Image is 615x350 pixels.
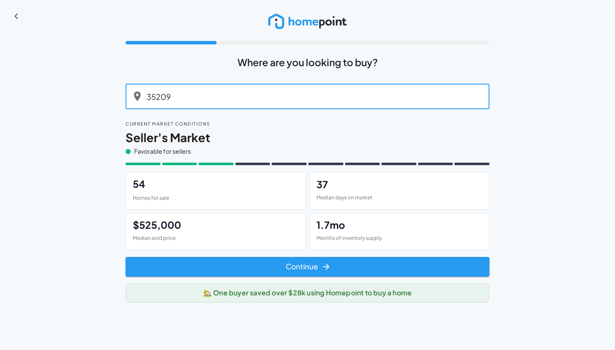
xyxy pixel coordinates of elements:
span: Median sold price [133,235,176,241]
input: Enter ZIP code [146,84,489,109]
h6: 37 [316,180,372,190]
span: Median days on market [316,194,372,201]
h6: 1.7 mo [316,220,382,230]
h6: Where are you looking to buy? [126,55,489,70]
span: Homes for sale [133,195,169,201]
span: Months of inventory supply [316,235,382,241]
h6: $525,000 [133,220,181,230]
h6: 54 [133,179,299,189]
img: Homepoint [268,14,347,29]
p: 🏡 One buyer saved over $28k using Homepoint to buy a home [133,288,482,298]
button: Continue [126,257,489,277]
